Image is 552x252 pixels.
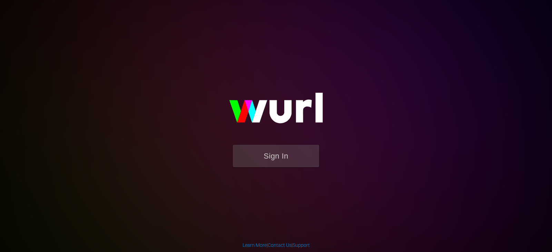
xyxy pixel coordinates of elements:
[268,242,292,248] a: Contact Us
[243,242,310,249] div: | |
[233,145,319,167] button: Sign In
[243,242,267,248] a: Learn More
[207,78,345,145] img: wurl-logo-on-black-223613ac3d8ba8fe6dc639794a292ebdb59501304c7dfd60c99c58986ef67473.svg
[293,242,310,248] a: Support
